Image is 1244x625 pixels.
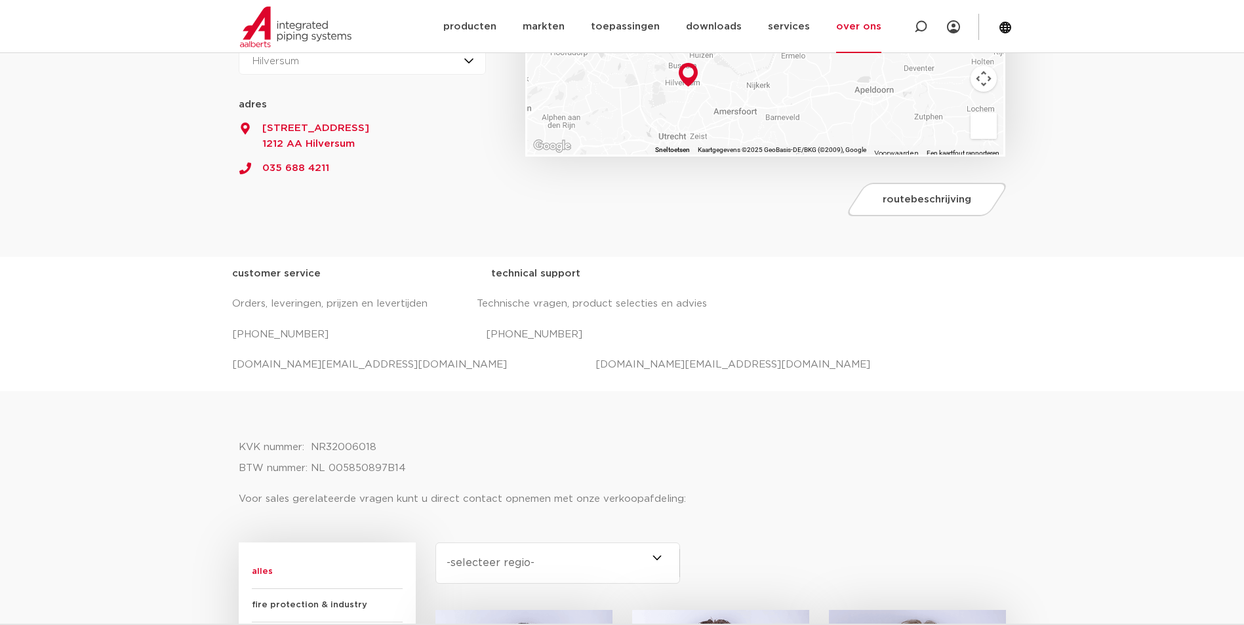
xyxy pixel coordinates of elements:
span: Hilversum [252,56,299,66]
a: Een kaartfout rapporteren [927,149,999,157]
p: [DOMAIN_NAME][EMAIL_ADDRESS][DOMAIN_NAME] [DOMAIN_NAME][EMAIL_ADDRESS][DOMAIN_NAME] [232,354,1013,375]
button: Sneltoetsen [655,145,690,155]
p: [PHONE_NUMBER] [PHONE_NUMBER] [232,324,1013,345]
p: Orders, leveringen, prijzen en levertijden Technische vragen, product selecties en advies [232,294,1013,314]
a: routebeschrijving [845,183,1010,216]
p: KVK nummer: NR32006018 BTW nummer: NL 005850897B14 [239,437,1006,479]
button: Sleep Pegman de kaart op om Street View te openen [971,113,997,139]
span: routebeschrijving [883,195,971,204]
img: Google [531,138,574,155]
strong: customer service technical support [232,269,580,278]
a: Voorwaarden (wordt geopend in een nieuw tabblad) [874,150,919,157]
p: Voor sales gerelateerde vragen kunt u direct contact opnemen met onze verkoopafdeling: [239,489,1006,510]
span: fire protection & industry [252,589,403,622]
a: Dit gebied openen in Google Maps (er wordt een nieuw venster geopend) [531,138,574,155]
span: Kaartgegevens ©2025 GeoBasis-DE/BKG (©2009), Google [698,146,866,153]
span: alles [252,556,403,589]
button: Bedieningsopties voor de kaartweergave [971,66,997,92]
